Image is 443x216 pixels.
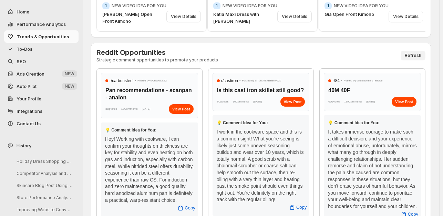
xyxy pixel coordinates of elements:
span: Copy [296,204,307,211]
span: [DATE] [253,98,262,105]
p: NEW VIDEO IDEA FOR YOU [112,3,166,9]
div: It takes immense courage to make such a difficult decision, and your experience of emotional abus... [328,129,417,210]
span: To-Dos [17,46,32,52]
span: Posted by u/ relationship_advice [344,77,383,84]
button: Skincare Blog Post Using Glamourous Grace [11,180,76,191]
span: 💡 Comment Idea for You: [328,120,379,125]
span: 3 Upvotes [105,106,117,112]
span: Copy [185,205,195,212]
span: r/ castiron [221,77,238,84]
span: Posted by u/ ToughBlueberry526 [242,77,281,84]
span: 1 [105,3,107,9]
span: r/ 84 [332,77,340,84]
span: NEW [65,71,74,77]
span: 8 Upvotes [217,98,229,105]
p: [PERSON_NAME] Open Front Kimono [102,11,164,24]
span: History [17,142,31,149]
button: Holiday Dress Shopping Guide for Glamourous Grace [11,156,76,167]
h3: Pan recommendations - scanpan - analon [105,87,194,101]
span: 1 [216,3,218,9]
a: View Post [392,97,416,107]
div: I work in the cookware space and this is a common sight! What you're seeing is likely just some u... [217,129,306,203]
span: • [341,77,342,84]
a: SEO [4,55,79,68]
button: Trends & Opportunities [4,30,79,43]
button: Refresh [401,51,425,60]
p: Gia Open Front Kimono [324,11,386,18]
button: Ads Creation [4,68,79,80]
span: SEO [17,59,26,64]
span: NEW [65,84,74,89]
span: Your Profile [17,96,41,101]
p: NEW VIDEO IDEA FOR YOU [334,3,389,9]
button: Contact Us [4,117,79,130]
button: Copy [285,202,311,213]
button: Home [4,6,79,18]
span: • [135,77,136,84]
button: Improving Website Conversion from Increased Traffic [11,204,76,215]
a: View Post [169,104,194,114]
span: • [239,77,241,84]
h3: Reddit Opportunities [96,48,218,57]
span: Ads Creation [17,71,44,77]
div: Hey! Working with cookware, I can confirm your thoughts on thickness are key for stability and ev... [105,136,194,204]
span: Trends & Opportunities [17,34,69,39]
p: Katia Maxi Dress with [PERSON_NAME] [213,11,275,24]
span: r/ carbonsteel [110,77,133,84]
span: Home [17,9,29,14]
p: NEW VIDEO IDEA FOR YOU [223,3,277,9]
span: Performance Analytics [17,21,66,27]
h3: 40M 40F [328,87,416,94]
span: Auto Pilot [17,84,37,89]
span: 0 Upvotes [328,98,340,105]
a: View Post [280,97,305,107]
span: 16 Comments [233,98,249,105]
button: Copy [173,203,199,214]
div: View Details [389,11,423,22]
div: View Details [166,11,201,22]
button: To-Dos [4,43,79,55]
span: Integrations [17,108,42,114]
a: Your Profile [4,92,79,105]
span: Posted by u/ Justkaus22 [137,77,167,84]
span: 1 [327,3,329,9]
h3: Is this cast iron skillet still good? [217,87,305,94]
p: Strategic comment opportunities to promote your products [96,57,218,63]
span: 💡 Comment Idea for You: [105,128,156,132]
span: 17 Comments [121,106,138,112]
a: Auto Pilot [4,80,79,92]
button: Performance Analytics [4,18,79,30]
span: [DATE] [366,98,375,105]
button: Competitor Analysis and Keyword Suggestions [11,168,76,179]
span: Refresh [405,53,421,58]
div: View Details [277,11,312,22]
a: Integrations [4,105,79,117]
span: Contact Us [17,121,41,126]
span: 139 Comments [344,98,362,105]
button: Store Performance Analysis and Recommendations [11,192,76,203]
span: [DATE] [142,106,150,112]
span: 💡 Comment Idea for You: [217,120,268,125]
